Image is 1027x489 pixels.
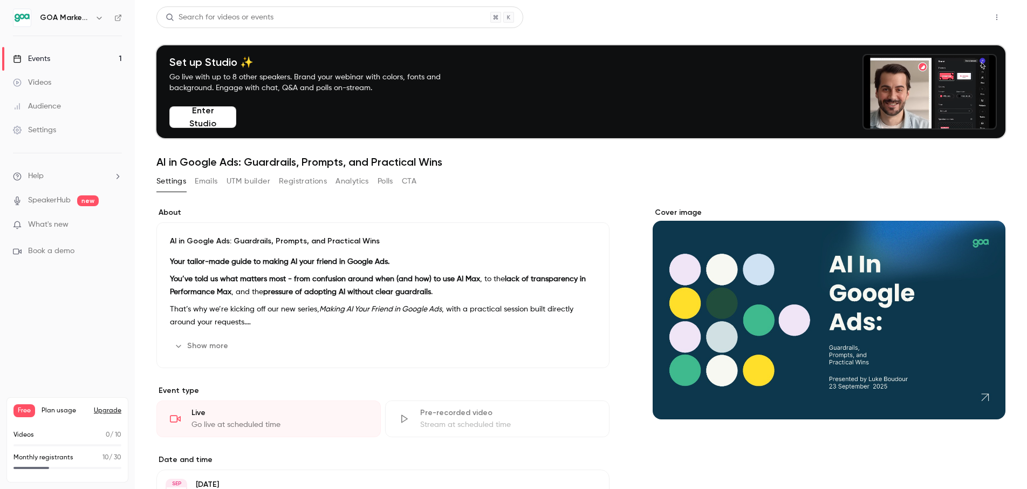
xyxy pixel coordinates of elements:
[13,171,122,182] li: help-dropdown-opener
[13,53,50,64] div: Events
[156,385,610,396] p: Event type
[156,155,1005,168] h1: AI in Google Ads: Guardrails, Prompts, and Practical Wins
[319,305,442,313] em: Making AI Your Friend in Google Ads
[28,195,71,206] a: SpeakerHub
[195,173,217,190] button: Emails
[42,406,87,415] span: Plan usage
[191,419,367,430] div: Go live at scheduled time
[170,273,596,298] p: , to the , and the .
[336,173,369,190] button: Analytics
[937,6,980,28] button: Share
[13,77,51,88] div: Videos
[28,219,69,230] span: What's new
[420,407,596,418] div: Pre-recorded video
[170,258,389,266] strong: Your tailor-made guide to making AI your friend in Google Ads.
[102,454,109,461] span: 10
[169,72,466,93] p: Go live with up to 8 other speakers. Brand your webinar with colors, fonts and background. Engage...
[156,207,610,218] label: About
[13,9,31,26] img: GOA Marketing
[109,220,122,230] iframe: Noticeable Trigger
[166,12,273,23] div: Search for videos or events
[378,173,393,190] button: Polls
[227,173,270,190] button: UTM builder
[13,101,61,112] div: Audience
[94,406,121,415] button: Upgrade
[170,303,596,329] p: That’s why we’re kicking off our new series, , with a practical session built directly around you...
[77,195,99,206] span: new
[28,246,74,257] span: Book a demo
[28,171,44,182] span: Help
[40,12,91,23] h6: GOA Marketing
[170,236,596,247] p: AI in Google Ads: Guardrails, Prompts, and Practical Wins
[385,400,610,437] div: Pre-recorded videoStream at scheduled time
[420,419,596,430] div: Stream at scheduled time
[156,454,610,465] label: Date and time
[169,56,466,69] h4: Set up Studio ✨
[279,173,327,190] button: Registrations
[102,453,121,463] p: / 30
[170,337,235,355] button: Show more
[156,400,381,437] div: LiveGo live at scheduled time
[167,480,186,487] div: SEP
[402,173,416,190] button: CTA
[191,407,367,418] div: Live
[263,288,431,296] strong: pressure of adopting AI without clear guardrails
[170,275,480,283] strong: You’ve told us what matters most - from confusion around when (and how) to use AI Max
[169,106,236,128] button: Enter Studio
[13,404,35,417] span: Free
[106,430,121,440] p: / 10
[13,125,56,135] div: Settings
[13,453,73,463] p: Monthly registrants
[653,207,1005,218] label: Cover image
[156,173,186,190] button: Settings
[653,207,1005,419] section: Cover image
[13,430,34,440] p: Videos
[106,432,110,438] span: 0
